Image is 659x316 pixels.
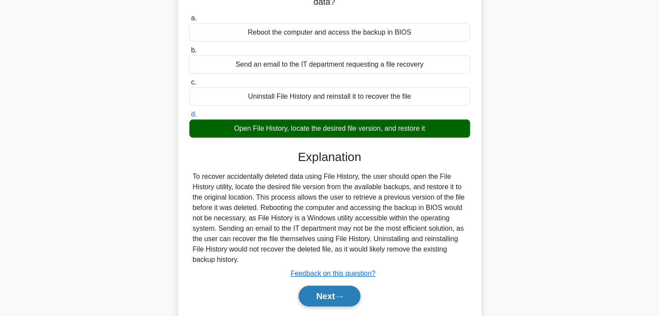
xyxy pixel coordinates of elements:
div: Send an email to the IT department requesting a file recovery [189,55,470,74]
a: Feedback on this question? [291,270,376,277]
h3: Explanation [195,150,465,164]
span: a. [191,14,197,22]
span: c. [191,78,196,86]
div: Open File History, locate the desired file version, and restore it [189,119,470,138]
span: b. [191,46,197,54]
div: Reboot the computer and access the backup in BIOS [189,23,470,42]
span: d. [191,110,197,118]
div: Uninstall File History and reinstall it to recover the file [189,87,470,106]
div: To recover accidentally deleted data using File History, the user should open the File History ut... [193,171,467,265]
button: Next [299,286,360,306]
